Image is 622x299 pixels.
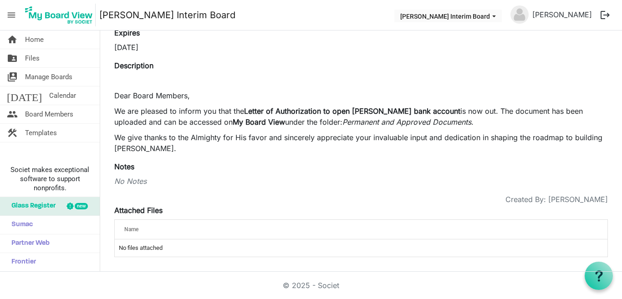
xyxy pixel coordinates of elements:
span: menu [3,6,20,24]
span: Board Members [25,105,73,123]
a: My Board View Logo [22,4,99,26]
label: Description [114,60,153,71]
span: Calendar [49,86,76,105]
span: people [7,105,18,123]
button: RICCA Interim Board dropdownbutton [394,10,502,22]
span: Templates [25,124,57,142]
img: no-profile-picture.svg [510,5,529,24]
span: Name [124,226,138,233]
div: [DATE] [114,42,354,53]
span: Partner Web [7,234,50,253]
span: Glass Register [7,197,56,215]
p: We give thanks to the Almighty for His favor and sincerely appreciate your invaluable input and d... [114,132,608,154]
span: Societ makes exceptional software to support nonprofits. [4,165,96,193]
label: Notes [114,161,134,172]
div: new [75,203,88,209]
span: Home [25,30,44,49]
span: Frontier [7,253,36,271]
div: No Notes [114,176,608,187]
em: Permanent and Approved Documents [342,117,471,127]
label: Expires [114,27,140,38]
p: We are pleased to inform you that the is now out. The document has been uploaded and can be acces... [114,106,608,127]
span: switch_account [7,68,18,86]
label: Attached Files [114,205,163,216]
a: © 2025 - Societ [283,281,339,290]
span: Created By: [PERSON_NAME] [505,194,608,205]
strong: Letter of Authorization to open [PERSON_NAME] bank account [244,106,460,116]
span: folder_shared [7,49,18,67]
span: [DATE] [7,86,42,105]
button: logout [596,5,615,25]
span: construction [7,124,18,142]
td: No files attached [115,239,607,257]
span: home [7,30,18,49]
span: Files [25,49,40,67]
strong: My Board View [233,117,285,127]
span: Manage Boards [25,68,72,86]
p: Dear Board Members, [114,90,608,101]
a: [PERSON_NAME] [529,5,596,24]
span: Sumac [7,216,33,234]
a: [PERSON_NAME] Interim Board [99,6,235,24]
img: My Board View Logo [22,4,96,26]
